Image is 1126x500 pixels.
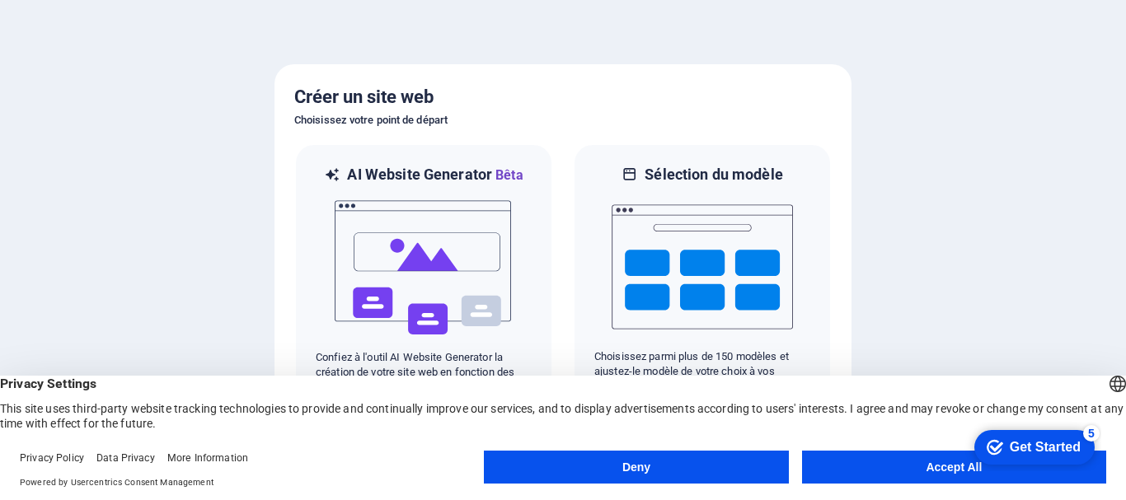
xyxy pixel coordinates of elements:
h5: Créer un site web [294,84,832,110]
div: Sélection du modèleChoisissez parmi plus de 150 modèles et ajustez-le modèle de votre choix à vos... [573,143,832,416]
h6: Choisissez votre point de départ [294,110,832,130]
h6: AI Website Generator [347,165,523,185]
img: ai [333,185,514,350]
span: Bêta [492,167,523,183]
div: AI Website GeneratorBêtaaiConfiez à l'outil AI Website Generator la création de votre site web en... [294,143,553,416]
p: Confiez à l'outil AI Website Generator la création de votre site web en fonction des informations... [316,350,532,395]
h6: Sélection du modèle [645,165,783,185]
div: 5 [122,3,138,20]
div: Get Started 5 items remaining, 0% complete [13,8,134,43]
div: Get Started [49,18,120,33]
p: Choisissez parmi plus de 150 modèles et ajustez-le modèle de votre choix à vos besoins. [594,349,810,394]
